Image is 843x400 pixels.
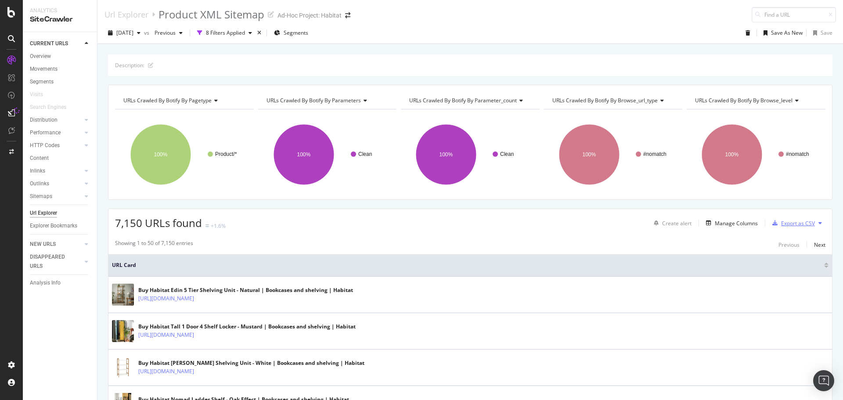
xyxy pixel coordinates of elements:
[409,97,517,104] span: URLs Crawled By Botify By parameter_count
[345,12,350,18] div: arrow-right-arrow-left
[159,7,264,22] div: Product XML Sitemap
[122,94,246,108] h4: URLs Crawled By Botify By pagetype
[30,77,54,86] div: Segments
[440,151,453,158] text: 100%
[104,26,144,40] button: [DATE]
[407,94,532,108] h4: URLs Crawled By Botify By parameter_count
[205,224,209,227] img: Equal
[30,221,77,231] div: Explorer Bookmarks
[297,151,310,158] text: 100%
[810,26,832,40] button: Save
[138,367,194,376] a: [URL][DOMAIN_NAME]
[30,141,60,150] div: HTTP Codes
[30,252,82,271] a: DISAPPEARED URLS
[544,116,681,193] svg: A chart.
[715,220,758,227] div: Manage Columns
[358,151,372,157] text: Clean
[30,278,61,288] div: Analysis Info
[116,29,133,36] span: 2025 Sep. 10th
[30,252,74,271] div: DISAPPEARED URLS
[154,151,168,158] text: 100%
[813,370,834,391] div: Open Intercom Messenger
[30,39,68,48] div: CURRENT URLS
[582,151,596,158] text: 100%
[144,29,151,36] span: vs
[151,29,176,36] span: Previous
[30,128,82,137] a: Performance
[215,151,237,157] text: Product/*
[194,26,256,40] button: 8 Filters Applied
[771,29,803,36] div: Save As New
[769,216,815,230] button: Export as CSV
[30,103,66,112] div: Search Engines
[115,61,144,69] div: Description:
[814,241,825,249] div: Next
[30,65,91,74] a: Movements
[30,240,82,249] a: NEW URLS
[30,179,82,188] a: Outlinks
[277,11,342,20] div: Ad-Hoc Project: Habitat
[500,151,514,157] text: Clean
[30,115,82,125] a: Distribution
[256,29,263,37] div: times
[138,286,353,294] div: Buy Habitat Edin 5 Tier Shelving Unit - Natural | Bookcases and shelving | Habitat
[115,116,254,193] svg: A chart.
[30,90,43,99] div: Visits
[695,97,793,104] span: URLs Crawled By Botify By browse_level
[30,90,52,99] a: Visits
[115,216,202,230] span: 7,150 URLs found
[30,103,75,112] a: Search Engines
[778,241,800,249] div: Previous
[265,94,389,108] h4: URLs Crawled By Botify By parameters
[123,97,212,104] span: URLs Crawled By Botify By pagetype
[30,115,58,125] div: Distribution
[112,261,822,269] span: URL Card
[104,10,148,19] a: Url Explorer
[725,151,739,158] text: 100%
[138,359,364,367] div: Buy Habitat [PERSON_NAME] Shelving Unit - White | Bookcases and shelving | Habitat
[30,166,45,176] div: Inlinks
[30,14,90,25] div: SiteCrawler
[30,221,91,231] a: Explorer Bookmarks
[552,97,658,104] span: URLs Crawled By Botify By browse_url_type
[643,151,666,157] text: #nomatch
[112,284,134,306] img: main image
[30,240,56,249] div: NEW URLS
[551,94,675,108] h4: URLs Crawled By Botify By browse_url_type
[30,192,52,201] div: Sitemaps
[821,29,832,36] div: Save
[687,116,824,193] svg: A chart.
[206,29,245,36] div: 8 Filters Applied
[30,65,58,74] div: Movements
[693,94,818,108] h4: URLs Crawled By Botify By browse_level
[401,116,538,193] svg: A chart.
[151,26,186,40] button: Previous
[30,192,82,201] a: Sitemaps
[30,7,90,14] div: Analytics
[284,29,308,36] span: Segments
[138,294,194,303] a: [URL][DOMAIN_NAME]
[702,218,758,228] button: Manage Columns
[267,97,361,104] span: URLs Crawled By Botify By parameters
[30,77,91,86] a: Segments
[30,154,49,163] div: Content
[258,116,397,193] div: A chart.
[778,239,800,250] button: Previous
[138,323,356,331] div: Buy Habitat Tall 1 Door 4 Shelf Locker - Mustard | Bookcases and shelving | Habitat
[760,26,803,40] button: Save As New
[814,239,825,250] button: Next
[781,220,815,227] div: Export as CSV
[30,166,82,176] a: Inlinks
[30,209,91,218] a: Url Explorer
[211,222,226,230] div: +1.6%
[30,209,57,218] div: Url Explorer
[112,357,134,378] img: main image
[30,179,49,188] div: Outlinks
[30,39,82,48] a: CURRENT URLS
[138,331,194,339] a: [URL][DOMAIN_NAME]
[30,141,82,150] a: HTTP Codes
